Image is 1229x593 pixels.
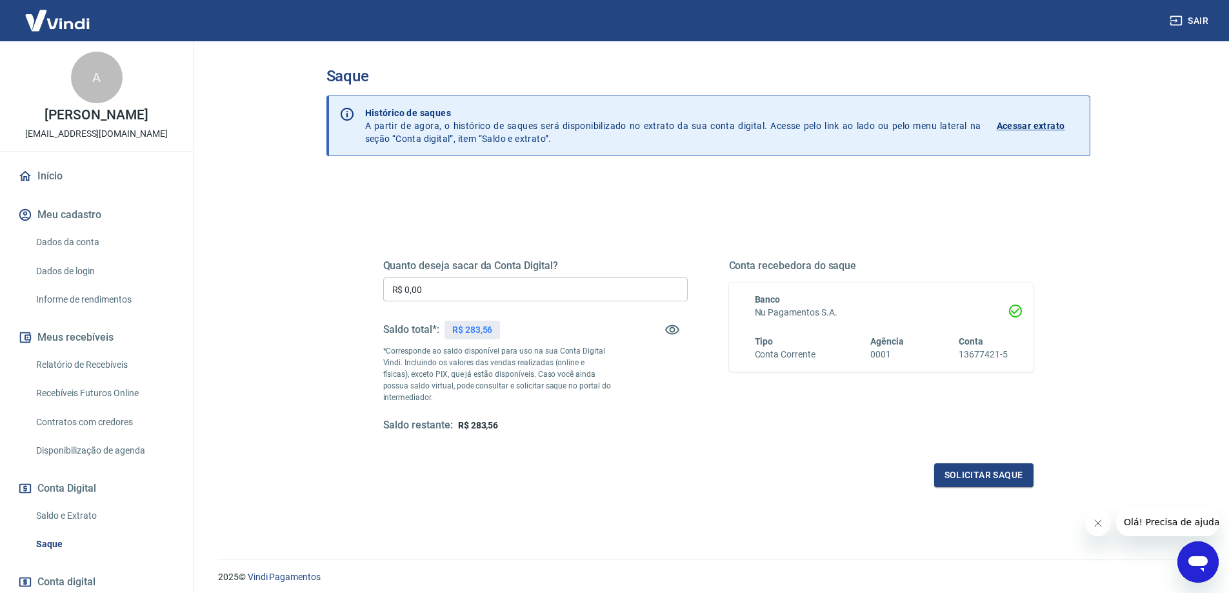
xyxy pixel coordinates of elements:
span: R$ 283,56 [458,420,499,430]
p: A partir de agora, o histórico de saques será disponibilizado no extrato da sua conta digital. Ac... [365,106,981,145]
p: Acessar extrato [997,119,1065,132]
button: Sair [1167,9,1214,33]
a: Acessar extrato [997,106,1079,145]
h5: Conta recebedora do saque [729,259,1034,272]
div: A [71,52,123,103]
h6: 0001 [870,348,904,361]
button: Conta Digital [15,474,177,503]
span: Conta digital [37,573,95,591]
a: Disponibilização de agenda [31,437,177,464]
a: Dados da conta [31,229,177,256]
h3: Saque [326,67,1090,85]
a: Contratos com credores [31,409,177,436]
button: Meus recebíveis [15,323,177,352]
span: Agência [870,336,904,347]
span: Banco [755,294,781,305]
span: Olá! Precisa de ajuda? [8,9,108,19]
a: Dados de login [31,258,177,285]
a: Início [15,162,177,190]
a: Saque [31,531,177,558]
p: [PERSON_NAME] [45,108,148,122]
iframe: Message from company [1116,508,1219,536]
span: Tipo [755,336,774,347]
p: 2025 © [218,570,1198,584]
h6: Nu Pagamentos S.A. [755,306,1008,319]
a: Informe de rendimentos [31,286,177,313]
a: Vindi Pagamentos [248,572,321,582]
p: Histórico de saques [365,106,981,119]
h6: 13677421-5 [959,348,1008,361]
a: Recebíveis Futuros Online [31,380,177,407]
button: Solicitar saque [934,463,1034,487]
iframe: Close message [1085,510,1111,536]
p: *Corresponde ao saldo disponível para uso na sua Conta Digital Vindi. Incluindo os valores das ve... [383,345,612,403]
h5: Saldo total*: [383,323,439,336]
span: Conta [959,336,983,347]
h5: Saldo restante: [383,419,453,432]
button: Meu cadastro [15,201,177,229]
h6: Conta Corrente [755,348,815,361]
p: [EMAIL_ADDRESS][DOMAIN_NAME] [25,127,168,141]
a: Saldo e Extrato [31,503,177,529]
img: Vindi [15,1,99,40]
a: Relatório de Recebíveis [31,352,177,378]
iframe: Button to launch messaging window [1177,541,1219,583]
h5: Quanto deseja sacar da Conta Digital? [383,259,688,272]
p: R$ 283,56 [452,323,493,337]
